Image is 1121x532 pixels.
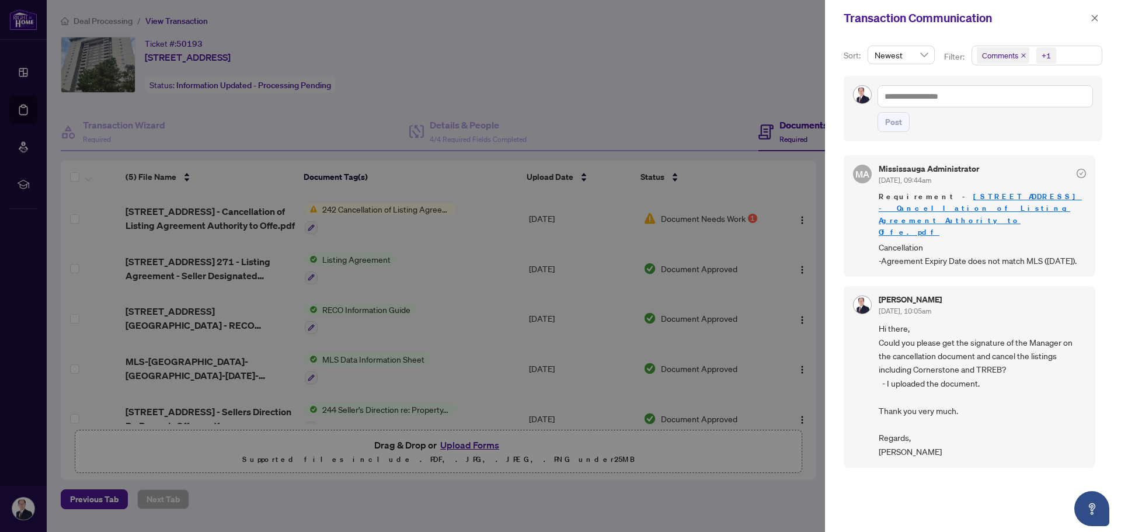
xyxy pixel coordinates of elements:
span: close [1021,53,1026,58]
span: MA [855,167,869,181]
button: Open asap [1074,491,1109,526]
div: +1 [1042,50,1051,61]
span: [DATE], 10:05am [879,307,931,315]
p: Sort: [844,49,863,62]
img: Profile Icon [854,296,871,314]
span: Newest [875,46,928,64]
span: Comments [982,50,1018,61]
a: [STREET_ADDRESS] - Cancellation of Listing Agreement Authority to Offe.pdf [879,192,1082,237]
button: Post [878,112,910,132]
h5: Mississauga Administrator [879,165,979,173]
span: [DATE], 09:44am [879,176,931,185]
span: check-circle [1077,169,1086,178]
p: Filter: [944,50,966,63]
span: Hi there, Could you please get the signature of the Manager on the cancellation document and canc... [879,322,1086,458]
span: Comments [977,47,1029,64]
img: Profile Icon [854,86,871,103]
span: close [1091,14,1099,22]
span: Cancellation -Agreement Expiry Date does not match MLS ([DATE]). [879,241,1086,268]
h5: [PERSON_NAME] [879,295,942,304]
div: Transaction Communication [844,9,1087,27]
span: Requirement - [879,191,1086,238]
